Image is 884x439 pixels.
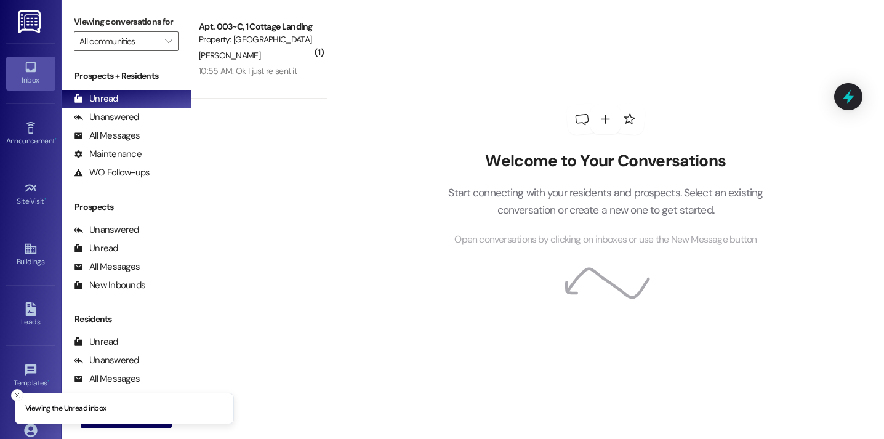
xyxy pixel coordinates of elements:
[25,403,106,414] p: Viewing the Unread inbox
[74,373,140,385] div: All Messages
[199,65,297,76] div: 10:55 AM: Ok I just re sent it
[430,184,782,219] p: Start connecting with your residents and prospects. Select an existing conversation or create a n...
[74,111,139,124] div: Unanswered
[199,50,260,61] span: [PERSON_NAME]
[6,57,55,90] a: Inbox
[47,377,49,385] span: •
[430,151,782,171] h2: Welcome to Your Conversations
[74,92,118,105] div: Unread
[6,299,55,332] a: Leads
[62,313,191,326] div: Residents
[44,195,46,204] span: •
[199,33,313,46] div: Property: [GEOGRAPHIC_DATA] [GEOGRAPHIC_DATA]
[74,12,179,31] label: Viewing conversations for
[74,260,140,273] div: All Messages
[74,129,140,142] div: All Messages
[74,279,145,292] div: New Inbounds
[74,354,139,367] div: Unanswered
[6,178,55,211] a: Site Visit •
[74,148,142,161] div: Maintenance
[62,201,191,214] div: Prospects
[165,36,172,46] i: 
[74,224,139,236] div: Unanswered
[454,232,757,248] span: Open conversations by clicking on inboxes or use the New Message button
[18,10,43,33] img: ResiDesk Logo
[74,336,118,348] div: Unread
[62,70,191,83] div: Prospects + Residents
[79,31,159,51] input: All communities
[55,135,57,143] span: •
[74,242,118,255] div: Unread
[6,360,55,393] a: Templates •
[199,20,313,33] div: Apt. 003~C, 1 Cottage Landing Properties LLC
[74,166,150,179] div: WO Follow-ups
[6,238,55,272] a: Buildings
[11,389,23,401] button: Close toast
